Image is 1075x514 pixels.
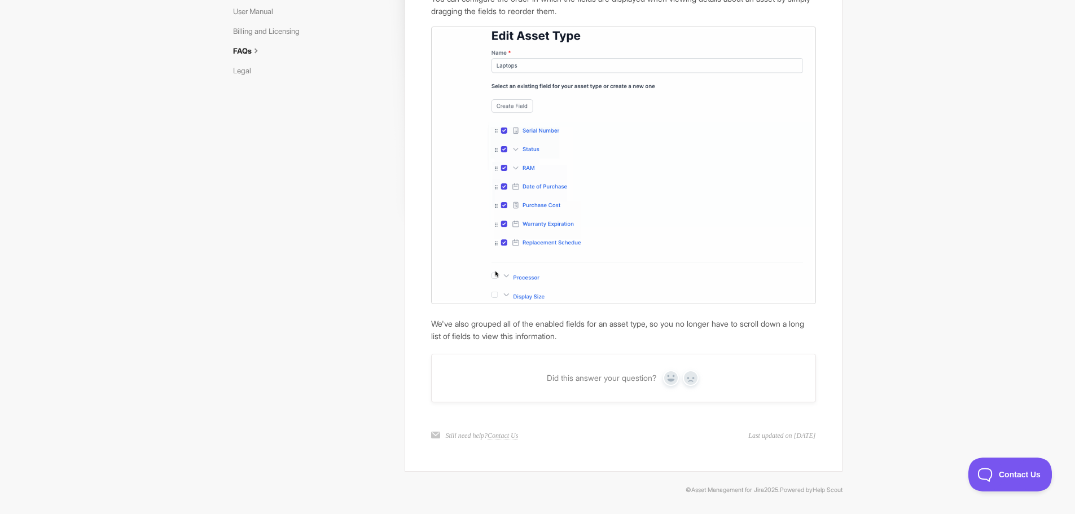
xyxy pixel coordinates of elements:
a: Asset Management for Jira [691,486,764,494]
a: FAQs [233,42,270,60]
a: Billing and Licensing [233,22,308,40]
a: Contact Us [488,432,518,440]
span: Did this answer your question? [547,373,656,383]
p: We've also grouped all of the enabled fields for an asset type, so you no longer have to scroll d... [431,318,815,342]
span: Powered by [780,486,843,494]
img: pictures [431,27,815,304]
iframe: Toggle Customer Support [968,458,1052,491]
a: Legal [233,61,260,80]
p: Still need help? [445,430,518,441]
a: User Manual [233,2,282,20]
p: © 2025. [233,485,843,495]
a: Help Scout [813,486,843,494]
time: Last updated on [DATE] [748,430,815,441]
